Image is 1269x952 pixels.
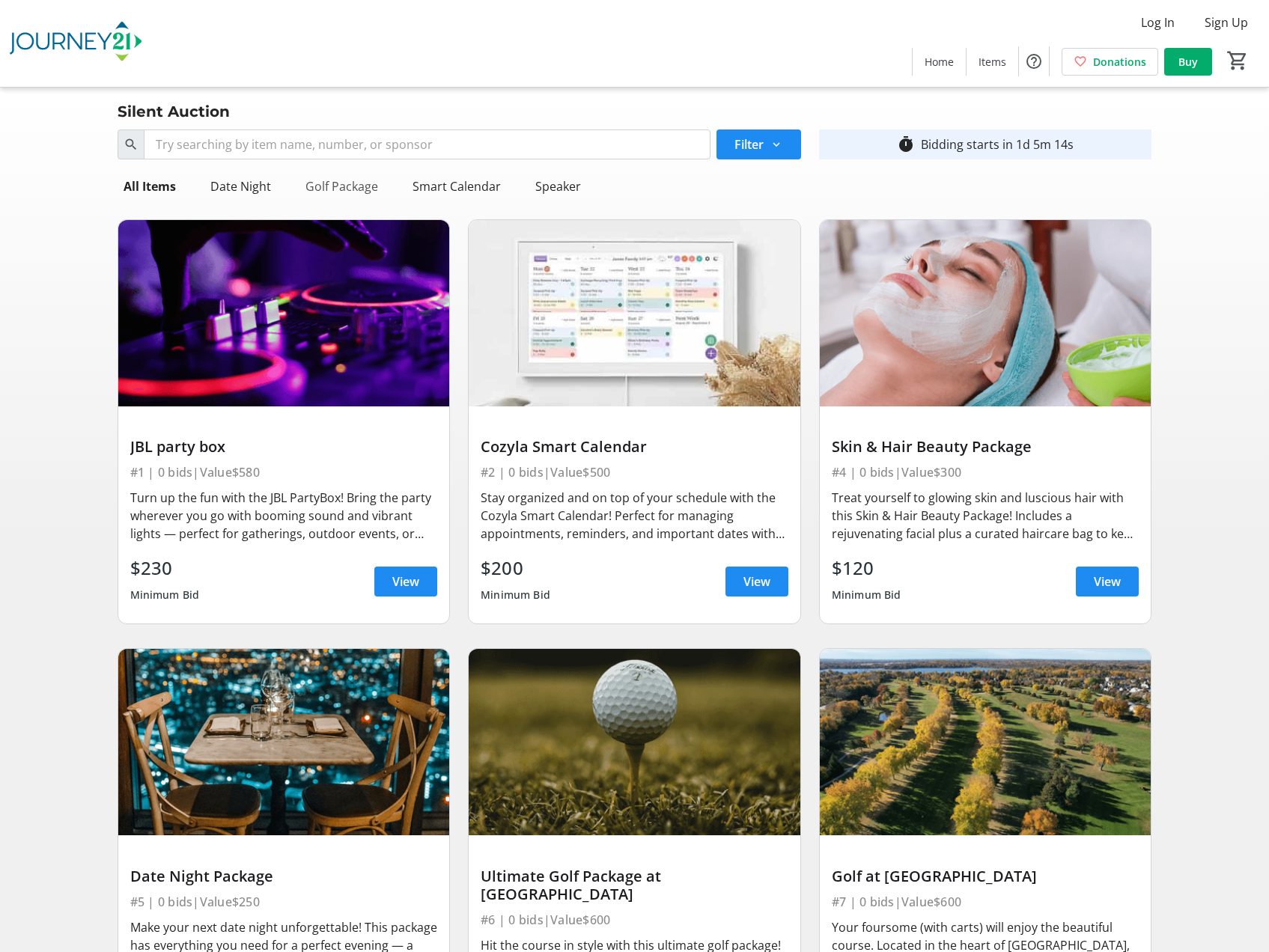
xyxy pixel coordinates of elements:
[1178,54,1198,70] span: Buy
[1093,54,1146,70] span: Donations
[374,567,437,596] a: View
[1129,10,1187,34] button: Log In
[481,909,788,930] div: #6 | 0 bids | Value $600
[832,582,901,608] div: Minimum Bid
[481,582,550,608] div: Minimum Bid
[1094,573,1121,591] span: View
[1062,48,1158,76] a: Donations
[118,649,450,835] img: Date Night Package
[1141,13,1175,31] span: Log In
[832,489,1139,543] div: Treat yourself to glowing skin and luscious hair with this Skin & Hair Beauty Package! Includes a...
[832,462,1139,483] div: #4 | 0 bids | Value $300
[913,48,966,76] a: Home
[529,171,587,201] div: Speaker
[130,438,438,456] div: JBL party box
[832,555,901,582] div: $120
[1076,567,1139,596] a: View
[130,891,438,912] div: #5 | 0 bids | Value $250
[130,462,438,483] div: #1 | 0 bids | Value $580
[407,171,507,201] div: Smart Calendar
[481,438,788,456] div: Cozyla Smart Calendar
[118,171,182,201] div: All Items
[925,54,954,70] span: Home
[118,220,450,406] img: JBL party box
[967,48,1018,76] a: Items
[1019,46,1049,76] button: Help
[392,573,419,591] span: View
[979,54,1006,70] span: Items
[820,220,1151,406] img: Skin & Hair Beauty Package
[1205,13,1248,31] span: Sign Up
[832,867,1139,885] div: Golf at [GEOGRAPHIC_DATA]
[725,567,788,596] a: View
[299,171,384,201] div: Golf Package
[820,649,1151,835] img: Golf at Paganica Golf Course
[1193,10,1260,34] button: Sign Up
[481,489,788,543] div: Stay organized and on top of your schedule with the Cozyla Smart Calendar! Perfect for managing a...
[130,555,200,582] div: $230
[743,573,770,591] span: View
[716,129,801,159] button: Filter
[481,462,788,483] div: #2 | 0 bids | Value $500
[130,582,200,608] div: Minimum Bid
[481,867,788,903] div: Ultimate Golf Package at [GEOGRAPHIC_DATA]
[481,555,550,582] div: $200
[734,135,764,153] span: Filter
[469,649,800,835] img: Ultimate Golf Package at Paganica
[921,135,1074,153] div: Bidding starts in 1d 5m 14s
[832,438,1139,456] div: Skin & Hair Beauty Package
[832,891,1139,912] div: #7 | 0 bids | Value $600
[204,171,277,201] div: Date Night
[9,6,142,81] img: Journey21's Logo
[130,867,438,885] div: Date Night Package
[1164,48,1212,76] a: Buy
[130,489,438,543] div: Turn up the fun with the JBL PartyBox! Bring the party wherever you go with booming sound and vib...
[469,220,800,406] img: Cozyla Smart Calendar
[1224,47,1251,74] button: Cart
[144,129,710,159] input: Try searching by item name, number, or sponsor
[109,100,239,123] div: Silent Auction
[897,135,915,153] mat-icon: timer_outline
